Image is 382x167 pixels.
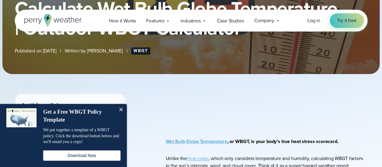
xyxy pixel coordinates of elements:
span: Case Studies [217,17,244,25]
span: Industries [181,17,201,25]
strong: , or WBGT, is your body’s true heat stress scorecard. [166,138,339,145]
a: Try it free [330,13,364,28]
a: Log in [307,17,320,24]
button: Download Now [43,150,120,161]
span: Company [254,17,274,24]
p: We put together a template of a WBGT policy. Click the download button below and we'll email you ... [43,127,120,145]
h3: In this article: [22,101,118,111]
span: Published on [DATE] [15,47,56,55]
a: Wet Bulb Globe Temperature [166,138,227,145]
span: Written by [PERSON_NAME] [64,47,123,55]
iframe: WBGT Explained: Listen as we break down all you need to know about WBGT Video [183,93,350,119]
span: | [60,47,61,55]
a: How it Works [104,15,141,27]
a: WBGT [131,47,150,55]
h4: Get a Free WBGT Policy Template [43,108,114,124]
span: Features [146,17,164,25]
button: Close [115,104,127,116]
img: dialog featured image [6,108,37,127]
a: Case Studies [212,15,249,27]
span: | [127,47,127,55]
a: heat index [187,155,208,162]
span: Try it free [337,17,356,24]
span: How it Works [109,17,136,25]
